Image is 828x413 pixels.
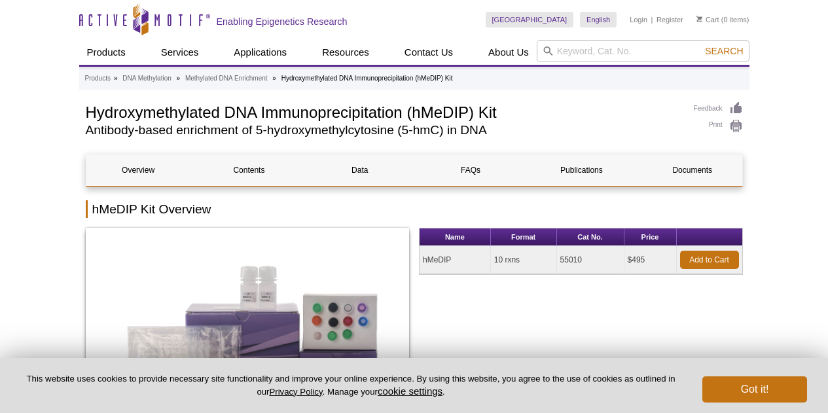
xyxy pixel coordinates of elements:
[86,101,681,121] h1: Hydroxymethylated DNA Immunoprecipitation (hMeDIP) Kit
[122,73,171,84] a: DNA Methylation
[491,228,557,246] th: Format
[85,73,111,84] a: Products
[696,12,749,27] li: (0 items)
[624,246,677,274] td: $495
[114,75,118,82] li: »
[269,387,322,397] a: Privacy Policy
[624,228,677,246] th: Price
[226,40,295,65] a: Applications
[557,228,624,246] th: Cat No.
[86,200,743,218] h2: hMeDIP Kit Overview
[79,40,134,65] a: Products
[378,386,442,397] button: cookie settings
[491,246,557,274] td: 10 rxns
[651,12,653,27] li: |
[705,46,743,56] span: Search
[185,73,268,84] a: Methylated DNA Enrichment
[696,16,702,22] img: Your Cart
[272,75,276,82] li: »
[557,246,624,274] td: 55010
[657,15,683,24] a: Register
[486,12,574,27] a: [GEOGRAPHIC_DATA]
[537,40,749,62] input: Keyword, Cat. No.
[480,40,537,65] a: About Us
[86,124,681,136] h2: Antibody-based enrichment of 5-hydroxymethylcytosine (5-hmC) in DNA
[153,40,207,65] a: Services
[86,154,190,186] a: Overview
[308,154,412,186] a: Data
[580,12,617,27] a: English
[680,251,739,269] a: Add to Cart
[21,373,681,398] p: This website uses cookies to provide necessary site functionality and improve your online experie...
[420,228,491,246] th: Name
[694,101,743,116] a: Feedback
[314,40,377,65] a: Resources
[640,154,744,186] a: Documents
[702,376,807,403] button: Got it!
[397,40,461,65] a: Contact Us
[630,15,647,24] a: Login
[177,75,181,82] li: »
[281,75,453,82] li: Hydroxymethylated DNA Immunoprecipitation (hMeDIP) Kit
[696,15,719,24] a: Cart
[701,45,747,57] button: Search
[530,154,634,186] a: Publications
[694,119,743,134] a: Print
[197,154,301,186] a: Contents
[420,246,491,274] td: hMeDIP
[217,16,348,27] h2: Enabling Epigenetics Research
[418,154,522,186] a: FAQs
